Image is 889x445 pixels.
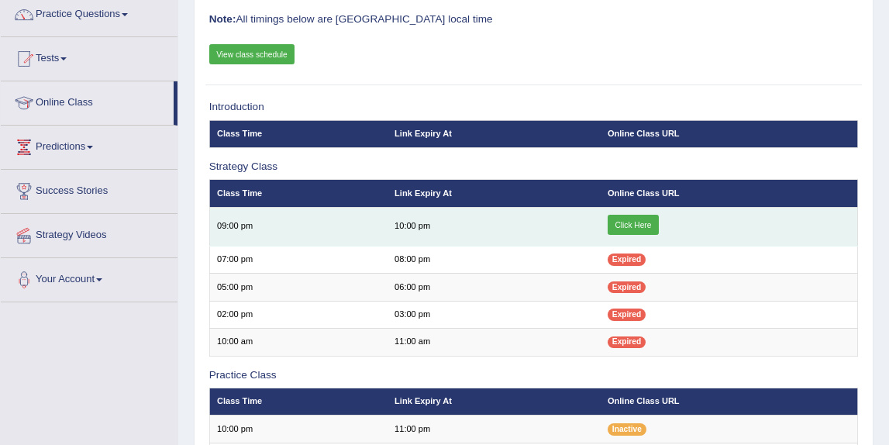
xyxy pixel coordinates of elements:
[388,246,601,273] td: 08:00 pm
[209,120,388,147] th: Class Time
[608,215,659,235] a: Click Here
[388,416,601,443] td: 11:00 pm
[388,301,601,328] td: 03:00 pm
[608,309,646,320] span: Expired
[209,180,388,207] th: Class Time
[209,246,388,273] td: 07:00 pm
[388,180,601,207] th: Link Expiry At
[601,120,858,147] th: Online Class URL
[388,388,601,416] th: Link Expiry At
[1,81,174,120] a: Online Class
[1,126,177,164] a: Predictions
[608,281,646,293] span: Expired
[209,329,388,356] td: 10:00 am
[1,170,177,209] a: Success Stories
[209,161,859,173] h3: Strategy Class
[601,388,858,416] th: Online Class URL
[209,416,388,443] td: 10:00 pm
[388,274,601,301] td: 06:00 pm
[209,102,859,113] h3: Introduction
[209,370,859,381] h3: Practice Class
[608,336,646,348] span: Expired
[608,254,646,265] span: Expired
[608,423,646,435] span: Inactive
[1,258,177,297] a: Your Account
[209,14,859,26] h3: All timings below are [GEOGRAPHIC_DATA] local time
[1,214,177,253] a: Strategy Videos
[209,301,388,328] td: 02:00 pm
[388,329,601,356] td: 11:00 am
[209,13,236,25] b: Note:
[209,44,295,64] a: View class schedule
[388,120,601,147] th: Link Expiry At
[388,207,601,246] td: 10:00 pm
[601,180,858,207] th: Online Class URL
[209,207,388,246] td: 09:00 pm
[209,388,388,416] th: Class Time
[1,37,177,76] a: Tests
[209,274,388,301] td: 05:00 pm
